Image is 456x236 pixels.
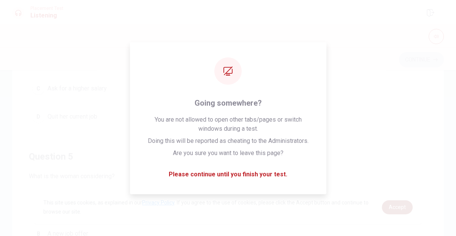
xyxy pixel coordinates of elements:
[30,11,63,20] h1: Listening
[142,200,174,206] a: Privacy Policy
[382,200,413,214] a: dismiss cookie message
[30,6,63,11] span: Placement Test
[47,84,107,93] span: Ask for a higher salary
[32,111,44,123] div: D
[47,112,97,121] span: Quit her current job
[32,82,44,95] div: C
[389,204,406,210] span: Accept
[29,172,427,181] span: What is the woman considering?
[29,196,427,215] button: AA promotion at her current job
[29,107,427,126] button: DQuit her current job
[34,190,422,224] div: cookieconsent
[29,79,427,98] button: CAsk for a higher salary
[29,150,427,163] h4: Question 5
[32,200,44,212] div: A
[43,200,369,215] span: This site uses cookies, as explained in our . If you agree to the use of cookies, please click th...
